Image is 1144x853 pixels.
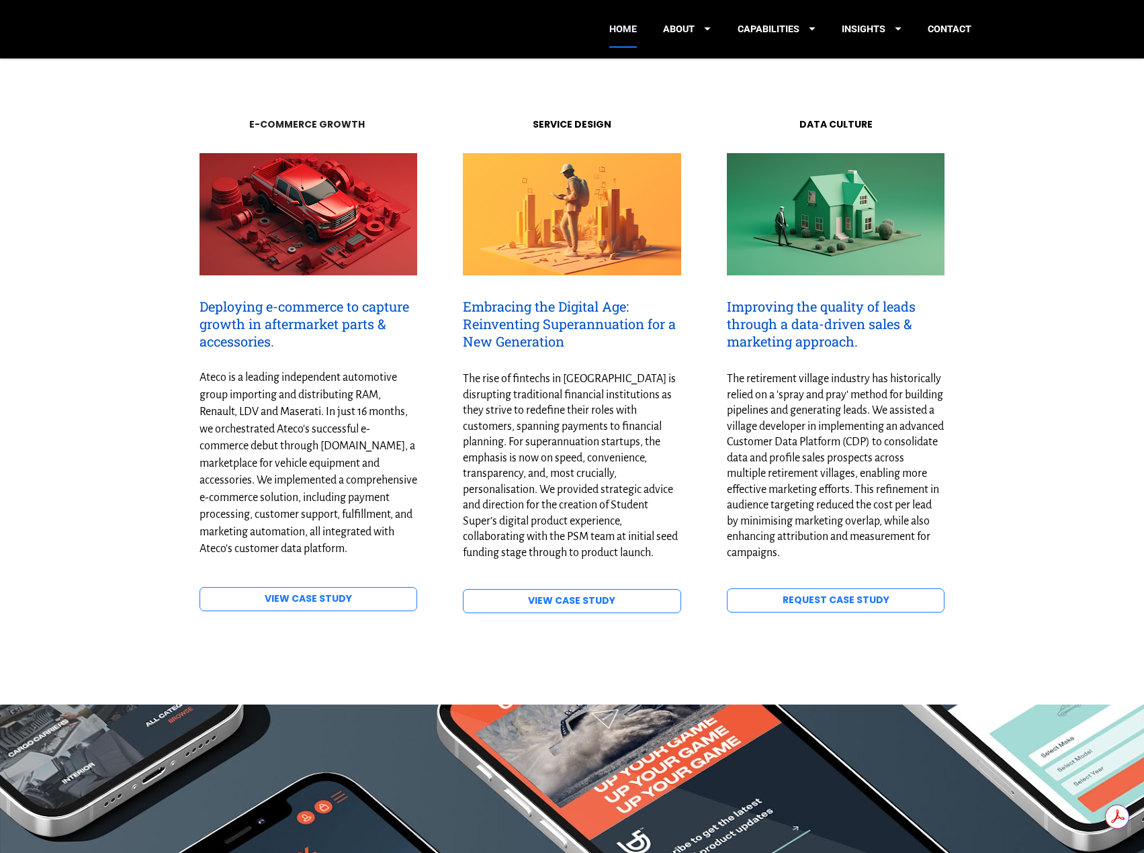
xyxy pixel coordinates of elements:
[663,11,711,48] a: ABOUT
[463,373,680,559] span: The rise of fintechs in [GEOGRAPHIC_DATA] is disrupting traditional financial institutions as the...
[200,371,419,555] span: Ateco is a leading independent automotive group importing and distributing RAM, Renault, LDV and ...
[727,373,946,559] span: The retirement village industry has historically relied on a 'spray and pray' method for building...
[928,11,971,48] a: CONTACT
[842,11,901,48] a: INSIGHTS
[738,11,816,48] a: CAPABILITIES
[463,589,681,613] a: VIEW CASE STUDY
[533,118,611,131] span: SERVICE DESIGN
[727,588,945,613] a: REQUEST CASE STUDY
[200,587,418,611] a: VIEW CASE STUDY
[200,298,412,350] span: Deploying e-commerce to capture growth in aftermarket parts & accessories.
[463,298,679,350] span: Embracing the Digital Age: Reinventing Superannuation for a New Generation
[249,118,365,131] span: E-COMMERCE GROWTH
[799,118,873,131] span: DATA CULTURE
[609,11,637,48] a: HOME
[727,298,919,350] span: Improving the quality of leads through a data-driven sales & marketing approach.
